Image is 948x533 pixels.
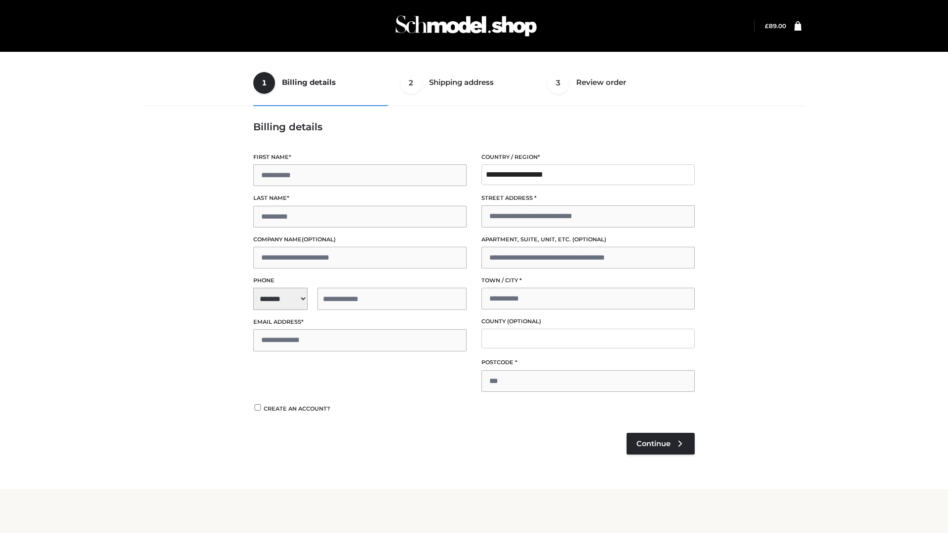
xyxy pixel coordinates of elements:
[765,22,786,30] a: £89.00
[253,404,262,411] input: Create an account?
[765,22,786,30] bdi: 89.00
[481,276,695,285] label: Town / City
[627,433,695,455] a: Continue
[253,193,467,203] label: Last name
[302,236,336,243] span: (optional)
[253,317,467,327] label: Email address
[481,358,695,367] label: Postcode
[264,405,330,412] span: Create an account?
[253,235,467,244] label: Company name
[572,236,606,243] span: (optional)
[481,235,695,244] label: Apartment, suite, unit, etc.
[253,152,467,162] label: First name
[392,6,540,45] img: Schmodel Admin 964
[481,317,695,326] label: County
[253,121,695,133] h3: Billing details
[253,276,467,285] label: Phone
[507,318,541,325] span: (optional)
[481,193,695,203] label: Street address
[636,439,671,448] span: Continue
[765,22,769,30] span: £
[481,152,695,162] label: Country / Region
